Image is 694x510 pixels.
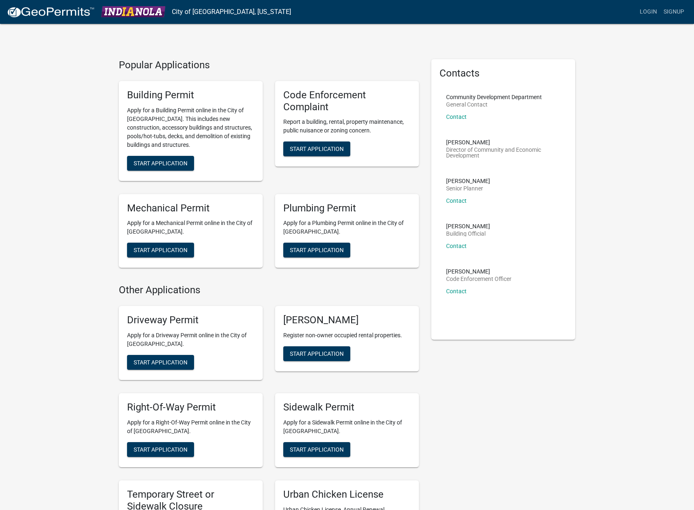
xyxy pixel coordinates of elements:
[290,247,344,253] span: Start Application
[127,89,254,101] h5: Building Permit
[283,243,350,257] button: Start Application
[446,223,490,229] p: [PERSON_NAME]
[283,346,350,361] button: Start Application
[446,114,467,120] a: Contact
[283,141,350,156] button: Start Application
[127,243,194,257] button: Start Application
[127,418,254,436] p: Apply for a Right-Of-Way Permit online in the City of [GEOGRAPHIC_DATA].
[283,219,411,236] p: Apply for a Plumbing Permit online in the City of [GEOGRAPHIC_DATA].
[101,6,165,17] img: City of Indianola, Iowa
[446,269,511,274] p: [PERSON_NAME]
[446,243,467,249] a: Contact
[283,89,411,113] h5: Code Enforcement Complaint
[119,284,419,296] h4: Other Applications
[119,59,419,71] h4: Popular Applications
[290,446,344,452] span: Start Application
[446,147,560,158] p: Director of Community and Economic Development
[283,314,411,326] h5: [PERSON_NAME]
[127,202,254,214] h5: Mechanical Permit
[134,446,187,452] span: Start Application
[134,247,187,253] span: Start Application
[290,146,344,152] span: Start Application
[172,5,291,19] a: City of [GEOGRAPHIC_DATA], [US_STATE]
[446,185,490,191] p: Senior Planner
[446,197,467,204] a: Contact
[446,139,560,145] p: [PERSON_NAME]
[446,94,542,100] p: Community Development Department
[283,118,411,135] p: Report a building, rental, property maintenance, public nuisance or zoning concern.
[127,156,194,171] button: Start Application
[283,202,411,214] h5: Plumbing Permit
[446,102,542,107] p: General Contact
[127,442,194,457] button: Start Application
[127,401,254,413] h5: Right-Of-Way Permit
[283,489,411,501] h5: Urban Chicken License
[127,314,254,326] h5: Driveway Permit
[127,219,254,236] p: Apply for a Mechanical Permit online in the City of [GEOGRAPHIC_DATA].
[446,178,490,184] p: [PERSON_NAME]
[134,359,187,365] span: Start Application
[283,442,350,457] button: Start Application
[636,4,660,20] a: Login
[446,288,467,294] a: Contact
[283,418,411,436] p: Apply for a Sidewalk Permit online in the City of [GEOGRAPHIC_DATA].
[446,276,511,282] p: Code Enforcement Officer
[134,160,187,166] span: Start Application
[283,331,411,340] p: Register non-owner occupied rental properties.
[127,106,254,149] p: Apply for a Building Permit online in the City of [GEOGRAPHIC_DATA]. This includes new constructi...
[290,350,344,357] span: Start Application
[127,355,194,370] button: Start Application
[440,67,567,79] h5: Contacts
[446,231,490,236] p: Building Official
[660,4,687,20] a: Signup
[127,331,254,348] p: Apply for a Driveway Permit online in the City of [GEOGRAPHIC_DATA].
[283,401,411,413] h5: Sidewalk Permit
